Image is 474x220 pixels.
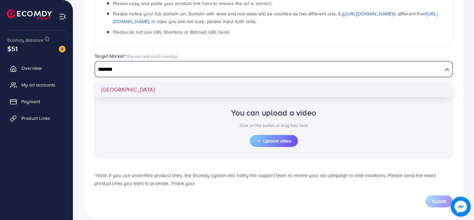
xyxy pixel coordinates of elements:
[95,61,453,77] div: Search for option
[95,82,453,97] li: [GEOGRAPHIC_DATA]
[231,122,316,130] p: Click on the button or drag files here
[432,198,446,205] span: Submit
[126,53,177,59] span: (You can add multi-country)
[256,139,291,143] span: Upload video
[21,115,50,122] span: Product Links
[5,112,68,125] a: Product Links
[250,135,298,147] button: Upload video
[5,95,68,108] a: Payment
[21,81,55,88] span: My ad accounts
[346,10,393,17] a: [URL][DOMAIN_NAME]
[21,98,40,105] span: Payment
[5,78,68,91] a: My ad accounts
[5,61,68,75] a: Overview
[95,53,177,59] label: Target Market
[59,46,66,52] img: image
[7,9,52,20] img: logo
[7,44,18,53] span: $51
[113,10,438,25] span: Please notice your full domain url. Domain with www and non-www will be counted as two different ...
[59,13,67,20] img: menu
[96,64,442,75] input: Search for option
[231,108,316,118] h2: You can upload a video
[95,171,453,187] p: *Note: If you use unverified product links, the Ecomdy system will notify the support team to rev...
[113,29,229,35] span: Please do not use URL Shortens or Banned URL here!
[451,197,471,217] img: image
[425,195,453,207] button: Submit
[21,65,41,71] span: Overview
[7,37,43,43] span: Ecomdy Balance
